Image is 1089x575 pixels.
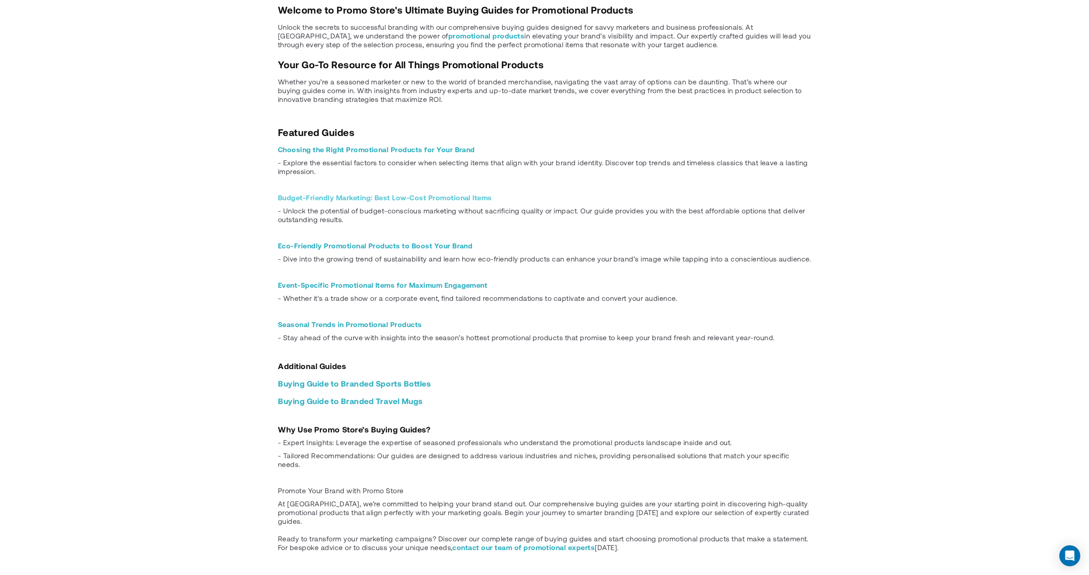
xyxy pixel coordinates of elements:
[278,128,811,136] h2: Featured Guides
[278,60,811,69] h2: Your Go-To Resource for All Things Promotional Products
[278,77,811,104] p: Whether you’re a seasoned marketer or new to the world of branded merchandise, navigating the vas...
[278,254,811,263] p: - Dive into the growing trend of sustainability and learn how eco-friendly products can enhance y...
[278,294,811,303] p: - Whether it's a trade show or a corporate event, find tailored recommendations to captivate and ...
[278,362,811,405] h3: Additional Guides
[278,281,487,289] a: Event-Specific Promotional Items for Maximum Engagement
[278,206,811,224] p: - Unlock the potential of budget-conscious marketing without sacrificing quality or impact. Our g...
[448,31,525,40] a: promotional products
[278,451,811,469] p: - Tailored Recommendations: Our guides are designed to address various industries and niches, pro...
[278,425,811,434] h3: Why Use Promo Store’s Buying Guides?
[278,5,811,14] h2: Welcome to Promo Store's Ultimate Buying Guides for Promotional Products
[452,543,595,551] a: contact our team of promotional experts
[278,23,811,49] p: Unlock the secrets to successful branding with our comprehensive buying guides designed for savvy...
[278,396,423,406] a: Buying Guide to Branded Travel Mugs
[278,145,475,153] a: Choosing the Right Promotional Products for Your Brand
[278,499,811,552] p: At [GEOGRAPHIC_DATA], we’re committed to helping your brand stand out. Our comprehensive buying g...
[278,379,431,388] a: Buying Guide to Branded Sports Bottles
[278,486,811,495] p: Promote Your Brand with Promo Store
[278,438,811,447] p: - Expert Insights: Leverage the expertise of seasoned professionals who understand the promotiona...
[278,193,492,202] a: Budget-Friendly Marketing: Best Low-Cost Promotional Items
[278,333,811,342] p: - Stay ahead of the curve with insights into the season’s hottest promotional products that promi...
[278,241,472,250] a: Eco-Friendly Promotional Products to Boost Your Brand
[278,158,811,176] p: - Explore the essential factors to consider when selecting items that align with your brand ident...
[1059,545,1080,566] div: Open Intercom Messenger
[278,320,422,328] a: Seasonal Trends in Promotional Products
